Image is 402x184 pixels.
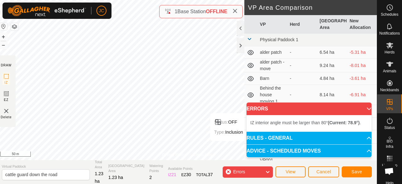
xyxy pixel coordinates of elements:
span: RULES - GENERAL [247,136,293,141]
span: 2 [149,175,152,180]
p-accordion-header: ADVICE - SCHEDULED MOVES [247,145,372,157]
div: - [290,92,315,98]
span: Virtual Paddock [2,164,90,169]
span: JC [99,8,104,14]
div: - [290,49,315,56]
div: TOTAL [196,171,213,178]
span: 21 [171,172,177,177]
span: Available Points [168,166,213,171]
div: Open chat [381,163,398,180]
span: 1 [175,9,177,14]
th: VP [258,15,287,34]
span: [GEOGRAPHIC_DATA] Area [108,163,144,174]
td: Behind the house moving 1 [258,85,287,105]
img: VP [3,107,10,115]
th: [GEOGRAPHIC_DATA] Area [317,15,347,34]
td: -5.31 ha [347,46,377,59]
span: Total Area [95,159,103,170]
div: IZ [168,171,176,178]
button: Save [342,166,372,177]
span: Status [384,126,395,130]
span: Physical Paddock 1 [260,37,298,42]
h2: VP Area Comparison [248,4,377,11]
td: alder patch - move [258,59,287,72]
span: Watering Points [149,163,163,174]
span: Herds [384,50,394,54]
span: Cancel [316,169,331,174]
div: - [290,75,315,82]
div: - [290,62,315,69]
span: Delete [1,115,12,120]
span: IZ interior angle must be larger than 80° . [250,120,361,125]
a: Contact Us [193,152,212,158]
span: ERRORS [247,106,268,111]
span: IZ [4,80,8,85]
span: 1.23 ha [95,171,103,184]
span: Animals [383,69,396,73]
span: VPs [386,107,393,111]
td: Barn [258,72,287,85]
span: View [285,169,296,174]
td: -8.01 ha [347,59,377,72]
td: -6.91 ha [347,85,377,105]
td: alder patch [258,46,287,59]
span: Base Station [177,9,206,14]
span: Neckbands [380,88,399,92]
button: View [275,166,306,177]
th: Herd [287,15,317,34]
td: 8.14 ha [317,85,347,105]
td: -3.61 ha [347,72,377,85]
span: Errors [233,169,245,174]
img: Gallagher Logo [8,5,86,16]
p-accordion-header: RULES - GENERAL [247,132,372,144]
span: Save [351,169,362,174]
td: 4.84 ha [317,72,347,85]
th: New Allocation [347,15,377,34]
span: Notifications [379,31,400,35]
p-accordion-header: ERRORS [247,103,372,115]
span: Heatmap [382,164,397,167]
span: 1.23 ha [108,175,123,180]
div: Inclusion Zone [214,128,255,136]
label: Type: [214,130,225,135]
span: OFFLINE [206,9,227,14]
div: EZ [181,171,191,178]
a: Privacy Policy [162,152,186,158]
td: 9.24 ha [317,59,347,72]
b: (Current: 78.9°) [328,120,360,125]
div: OFF [214,118,255,126]
p-accordion-content: ERRORS [247,115,372,131]
span: ADVICE - SCHEDULED MOVES [247,148,321,153]
td: 6.54 ha [317,46,347,59]
span: Schedules [381,13,398,16]
span: 30 [186,172,191,177]
span: Infra [386,145,393,148]
button: Cancel [308,166,339,177]
button: Map Layers [11,23,18,31]
span: EZ [4,98,8,102]
span: 37 [208,172,213,177]
div: DRAW [1,63,12,68]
